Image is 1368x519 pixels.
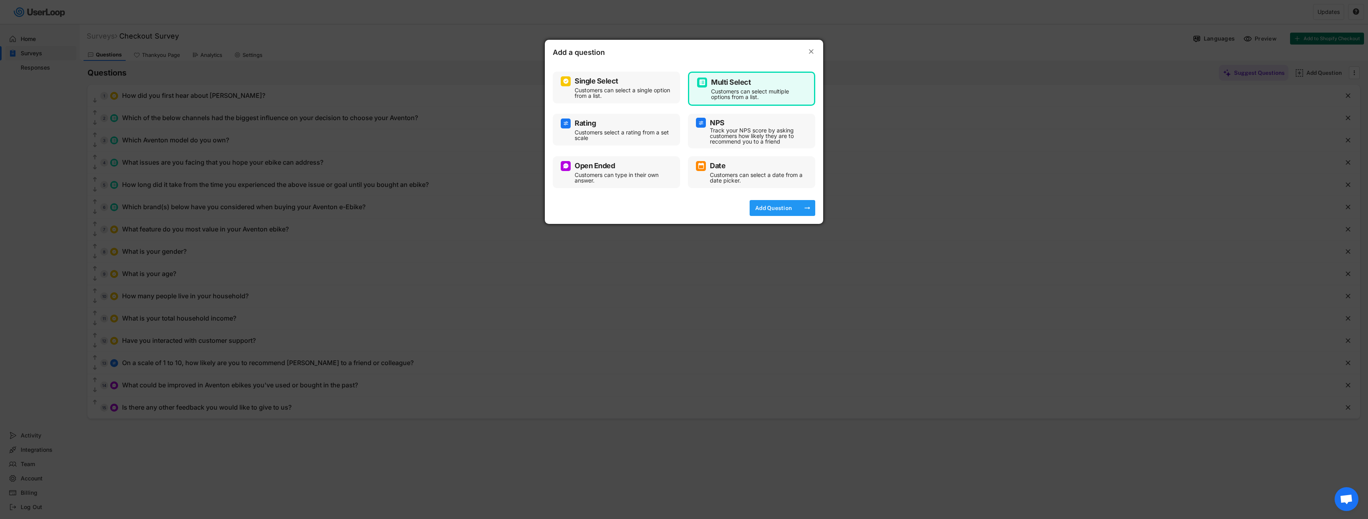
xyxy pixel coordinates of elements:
[563,120,569,126] img: AdjustIcon.svg
[575,162,615,169] div: Open Ended
[711,89,804,100] div: Customers can select multiple options from a list.
[575,120,596,127] div: Rating
[807,48,815,56] button: 
[754,204,793,212] div: Add Question
[1335,487,1358,511] a: 开放式聊天
[710,119,725,126] div: NPS
[699,79,705,86] img: ListMajor.svg
[710,162,725,169] div: Date
[563,78,569,84] img: CircleTickMinorWhite.svg
[553,48,632,60] div: Add a question
[710,172,805,183] div: Customers can select a date from a date picker.
[575,172,670,183] div: Customers can type in their own answer.
[698,163,704,169] img: CalendarMajor.svg
[698,120,704,126] img: AdjustIcon.svg
[575,130,670,141] div: Customers select a rating from a set scale
[710,128,805,144] div: Track your NPS score by asking customers how likely they are to recommend you to a friend
[575,78,618,85] div: Single Select
[575,87,670,99] div: Customers can select a single option from a list.
[563,163,569,169] img: ConversationMinor.svg
[809,47,814,56] text: 
[711,79,751,86] div: Multi Select
[803,204,811,212] button: arrow_right_alt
